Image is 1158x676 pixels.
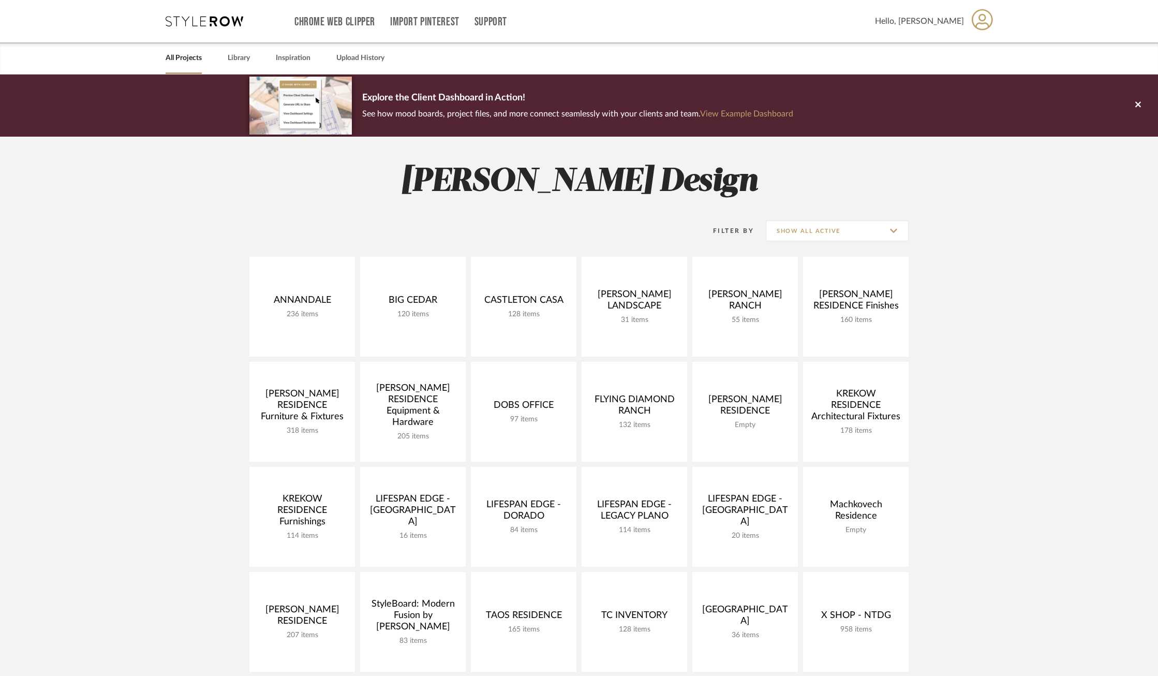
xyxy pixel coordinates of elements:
[590,316,679,325] div: 31 items
[362,107,793,121] p: See how mood boards, project files, and more connect seamlessly with your clients and team.
[206,163,952,201] h2: [PERSON_NAME] Design
[590,625,679,634] div: 128 items
[479,295,568,310] div: CASTLETON CASA
[701,532,790,540] div: 20 items
[479,610,568,625] div: TAOS RESIDENCE
[701,289,790,316] div: [PERSON_NAME] RANCH
[479,310,568,319] div: 128 items
[700,226,754,236] div: Filter By
[368,310,457,319] div: 120 items
[368,493,457,532] div: LIFESPAN EDGE - [GEOGRAPHIC_DATA]
[479,499,568,526] div: LIFESPAN EDGE - DORADO
[811,625,900,634] div: 958 items
[590,499,679,526] div: LIFESPAN EDGE - LEGACY PLANO
[258,427,347,435] div: 318 items
[368,383,457,432] div: [PERSON_NAME] RESIDENCE Equipment & Hardware
[479,625,568,634] div: 165 items
[258,388,347,427] div: [PERSON_NAME] RESIDENCE Furniture & Fixtures
[811,388,900,427] div: KREKOW RESIDENCE Architectural Fixtures
[166,51,202,65] a: All Projects
[811,610,900,625] div: X SHOP - NTDG
[276,51,310,65] a: Inspiration
[700,110,793,118] a: View Example Dashboard
[249,77,352,134] img: d5d033c5-7b12-40c2-a960-1ecee1989c38.png
[368,432,457,441] div: 205 items
[590,610,679,625] div: TC INVENTORY
[228,51,250,65] a: Library
[875,15,964,27] span: Hello, [PERSON_NAME]
[590,394,679,421] div: FLYING DIAMOND RANCH
[362,90,793,107] p: Explore the Client Dashboard in Action!
[474,18,507,26] a: Support
[336,51,384,65] a: Upload History
[258,532,347,540] div: 114 items
[701,316,790,325] div: 55 items
[258,604,347,631] div: [PERSON_NAME] RESIDENCE
[479,415,568,424] div: 97 items
[258,493,347,532] div: KREKOW RESIDENCE Furnishings
[701,394,790,421] div: [PERSON_NAME] RESIDENCE
[479,526,568,535] div: 84 items
[368,637,457,645] div: 83 items
[811,526,900,535] div: Empty
[701,421,790,430] div: Empty
[590,289,679,316] div: [PERSON_NAME] LANDSCAPE
[368,598,457,637] div: StyleBoard: Modern Fusion by [PERSON_NAME]
[811,316,900,325] div: 160 items
[368,532,457,540] div: 16 items
[258,295,347,310] div: ANNANDALE
[294,18,375,26] a: Chrome Web Clipper
[701,604,790,631] div: [GEOGRAPHIC_DATA]
[701,631,790,640] div: 36 items
[258,310,347,319] div: 236 items
[701,493,790,532] div: LIFESPAN EDGE - [GEOGRAPHIC_DATA]
[811,289,900,316] div: [PERSON_NAME] RESIDENCE Finishes
[479,400,568,415] div: DOBS OFFICE
[811,499,900,526] div: Machkovech Residence
[390,18,459,26] a: Import Pinterest
[590,526,679,535] div: 114 items
[590,421,679,430] div: 132 items
[368,295,457,310] div: BIG CEDAR
[258,631,347,640] div: 207 items
[811,427,900,435] div: 178 items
